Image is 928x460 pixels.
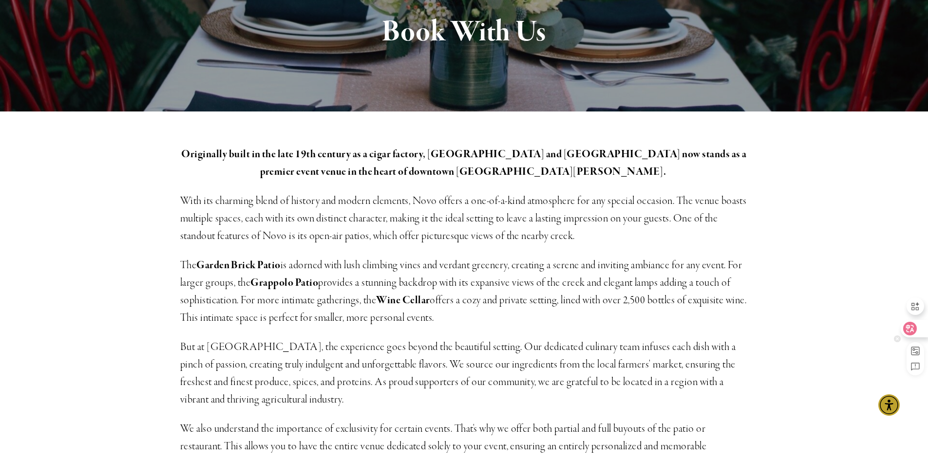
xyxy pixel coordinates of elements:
strong: Grappolo Patio [250,276,318,290]
strong: Wine Cellar [376,294,430,307]
div: Accessibility Menu [878,394,900,416]
strong: Originally built in the late 19th century as a cigar factory, [GEOGRAPHIC_DATA] and [GEOGRAPHIC_D... [181,147,748,179]
strong: Book With Us [382,14,546,51]
strong: Garden Brick Patio [196,258,281,272]
h3: With its charming blend of history and modern elements, Novo offers a one-of-a-kind atmosphere fo... [180,192,748,245]
h3: But at [GEOGRAPHIC_DATA], the experience goes beyond the beautiful setting. Our dedicated culinar... [180,338,748,408]
h3: The is adorned with lush climbing vines and verdant greenery, creating a serene and inviting ambi... [180,257,748,327]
